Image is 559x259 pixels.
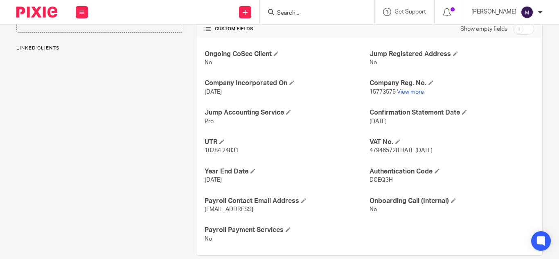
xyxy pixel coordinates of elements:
[205,26,369,32] h4: CUSTOM FIELDS
[205,79,369,88] h4: Company Incorporated On
[205,60,212,65] span: No
[276,10,350,17] input: Search
[205,177,222,183] span: [DATE]
[370,108,534,117] h4: Confirmation Statement Date
[370,167,534,176] h4: Authentication Code
[370,60,377,65] span: No
[460,25,507,33] label: Show empty fields
[471,8,516,16] p: [PERSON_NAME]
[16,45,183,52] p: Linked clients
[205,226,369,234] h4: Payroll Payment Services
[205,207,253,212] span: [EMAIL_ADDRESS]
[370,119,387,124] span: [DATE]
[205,50,369,59] h4: Ongoing CoSec Client
[521,6,534,19] img: svg%3E
[16,7,57,18] img: Pixie
[205,138,369,146] h4: UTR
[205,167,369,176] h4: Year End Date
[205,108,369,117] h4: Jump Accounting Service
[205,89,222,95] span: [DATE]
[370,177,393,183] span: DCEQ3H
[370,89,396,95] span: 15773575
[394,9,426,15] span: Get Support
[370,207,377,212] span: No
[370,197,534,205] h4: Onboarding Call (Internal)
[205,119,214,124] span: Pro
[205,197,369,205] h4: Payroll Contact Email Address
[205,148,239,153] span: 10284 24831
[370,138,534,146] h4: VAT No.
[370,148,433,153] span: 479465728 DATE [DATE]
[205,236,212,242] span: No
[397,89,424,95] a: View more
[370,50,534,59] h4: Jump Registered Address
[370,79,534,88] h4: Company Reg. No.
